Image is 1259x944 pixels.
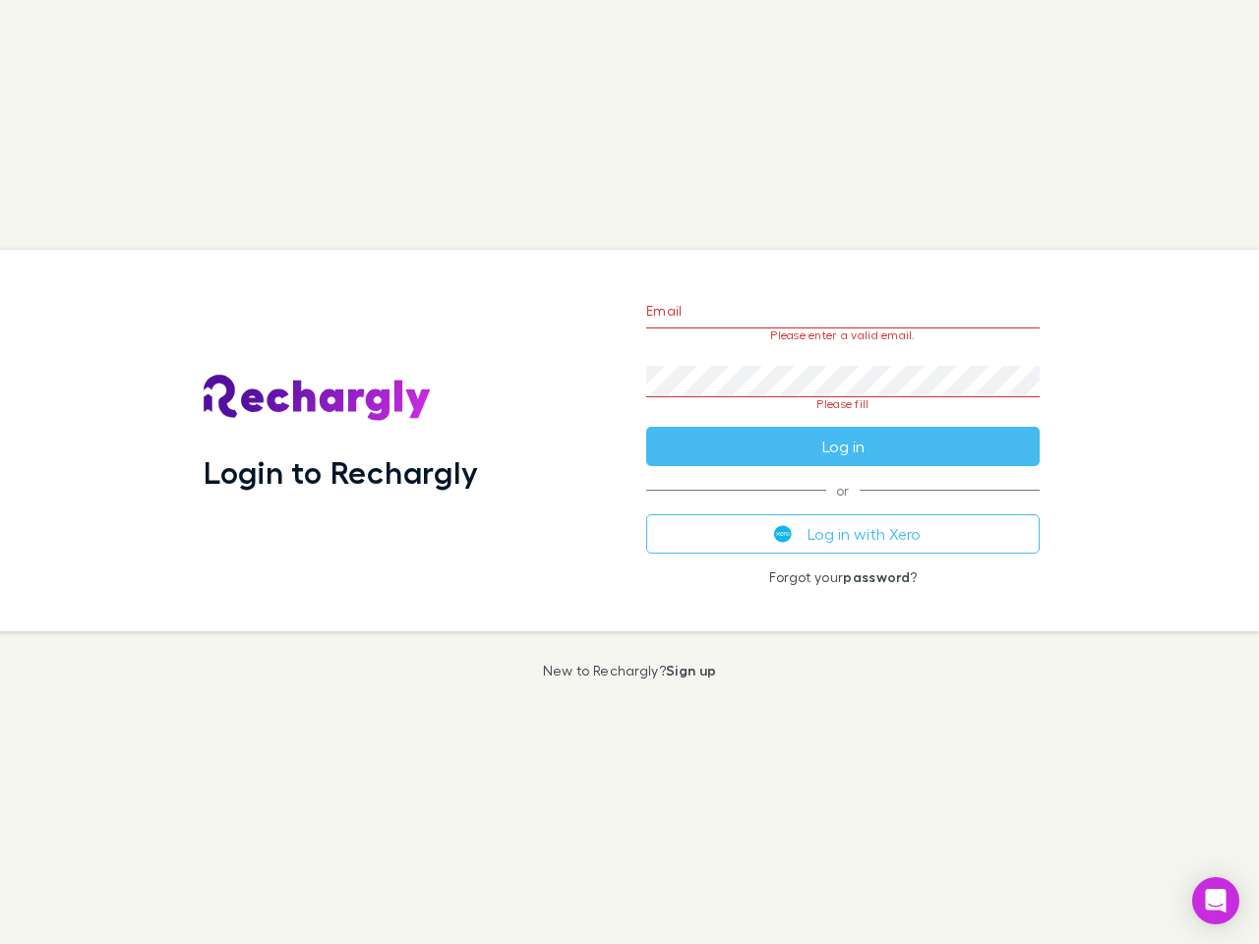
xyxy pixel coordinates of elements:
p: Please enter a valid email. [646,328,1040,342]
p: Please fill [646,397,1040,411]
a: password [843,568,910,585]
div: Open Intercom Messenger [1192,877,1239,924]
p: Forgot your ? [646,569,1040,585]
img: Rechargly's Logo [204,375,432,422]
span: or [646,490,1040,491]
h1: Login to Rechargly [204,453,478,491]
button: Log in with Xero [646,514,1040,554]
button: Log in [646,427,1040,466]
a: Sign up [666,662,716,678]
p: New to Rechargly? [543,663,717,678]
img: Xero's logo [774,525,792,543]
